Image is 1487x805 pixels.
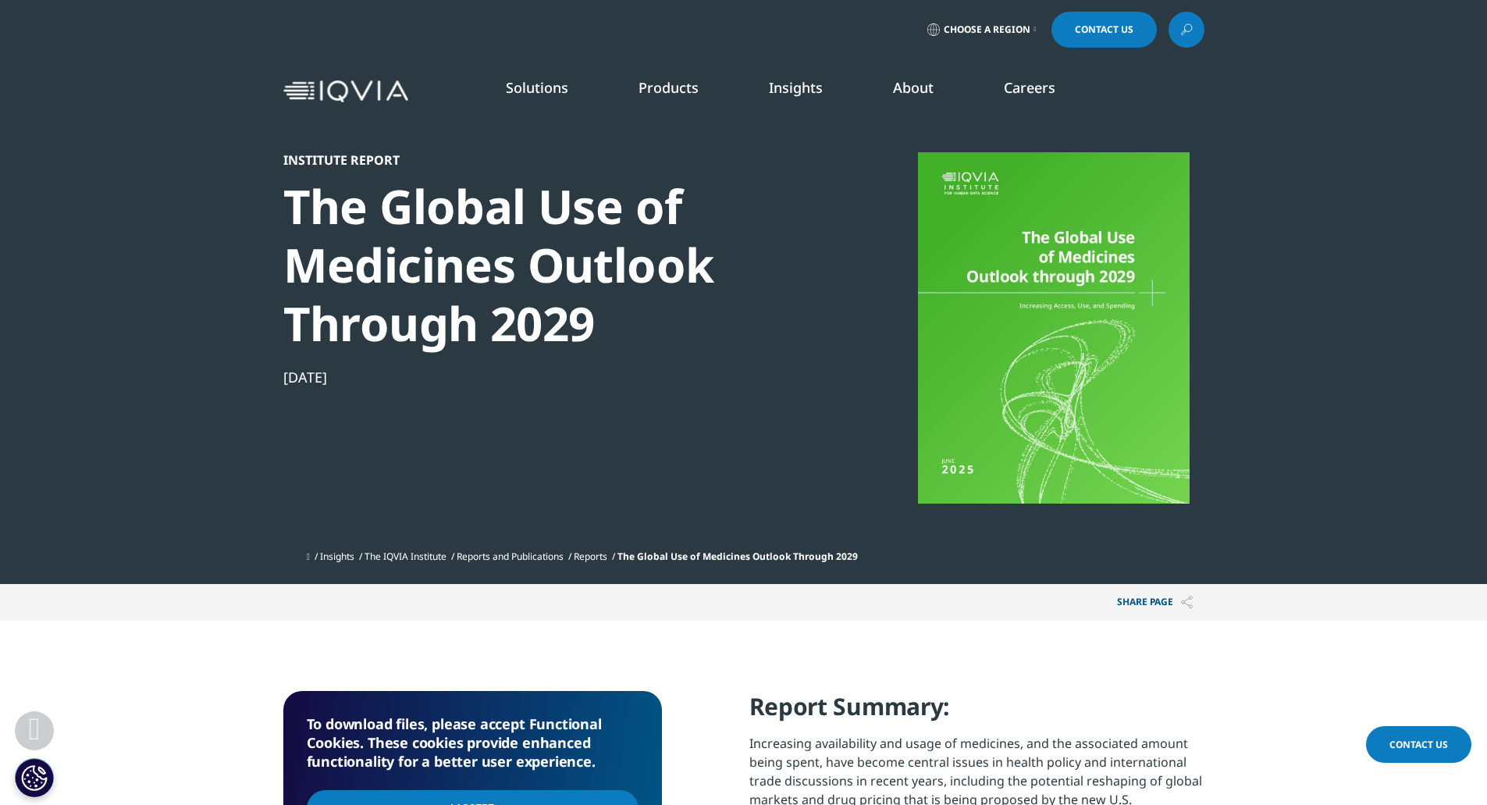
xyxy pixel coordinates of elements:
[414,55,1204,128] nav: Primary
[639,78,699,97] a: Products
[617,550,858,563] span: The Global Use of Medicines Outlook Through 2029
[1051,12,1157,48] a: Contact Us
[506,78,568,97] a: Solutions
[1366,726,1471,763] a: Contact Us
[893,78,934,97] a: About
[15,758,54,797] button: Cookies Settings
[283,177,819,353] div: The Global Use of Medicines Outlook Through 2029
[307,714,639,771] h5: To download files, please accept Functional Cookies. These cookies provide enhanced functionality...
[283,80,408,103] img: IQVIA Healthcare Information Technology and Pharma Clinical Research Company
[1389,738,1448,751] span: Contact Us
[283,368,819,386] div: [DATE]
[769,78,823,97] a: Insights
[574,550,607,563] a: Reports
[1105,584,1204,621] button: Share PAGEShare PAGE
[457,550,564,563] a: Reports and Publications
[1075,25,1133,34] span: Contact Us
[1105,584,1204,621] p: Share PAGE
[944,23,1030,36] span: Choose a Region
[1181,596,1193,609] img: Share PAGE
[365,550,446,563] a: The IQVIA Institute
[320,550,354,563] a: Insights
[1004,78,1055,97] a: Careers
[749,691,1204,734] h4: Report Summary:
[283,152,819,168] div: Institute Report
